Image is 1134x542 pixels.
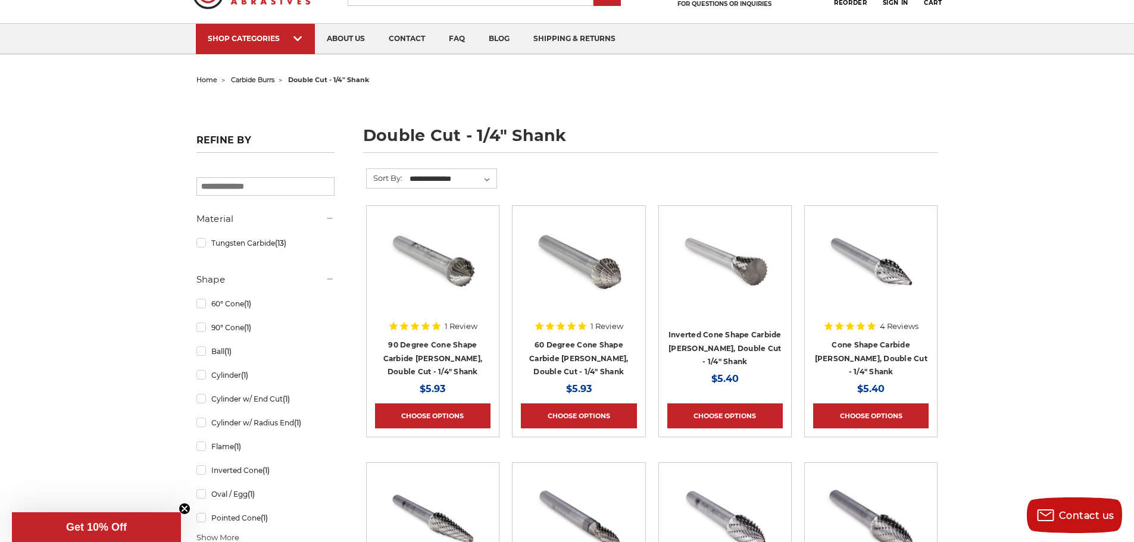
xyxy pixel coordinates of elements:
a: about us [315,24,377,54]
span: (1) [294,418,301,427]
a: Inverted Cone Shape Carbide [PERSON_NAME], Double Cut - 1/4" Shank [668,330,782,366]
a: SN-3 inverted cone shape carbide burr 1/4" shank [667,214,783,330]
span: 4 Reviews [880,322,919,330]
a: Choose Options [521,403,636,428]
div: SHOP CATEGORIES [208,34,303,43]
button: Close teaser [179,503,190,515]
select: Sort By: [408,170,496,188]
span: (1) [241,371,248,380]
img: SK-3 90 degree cone shape carbide burr 1/4" shank [385,214,480,309]
img: SM-4 pointed cone shape carbide burr 1/4" shank [823,214,919,309]
span: (1) [261,513,268,522]
a: Pointed Cone [196,507,335,528]
a: home [196,76,217,84]
button: Contact us [1027,497,1122,533]
a: Ball [196,341,335,362]
a: Cylinder w/ End Cut [196,389,335,409]
span: (13) [275,239,286,247]
a: Oval / Egg [196,484,335,505]
span: $5.40 [857,383,885,394]
span: $5.93 [566,383,592,394]
h5: Material [196,212,335,226]
a: faq [437,24,477,54]
a: Flame [196,436,335,457]
h5: Refine by [196,134,335,153]
a: Choose Options [813,403,929,428]
span: (1) [234,442,241,451]
a: contact [377,24,437,54]
span: 1 Review [445,322,477,330]
span: Get 10% Off [66,521,127,533]
a: 60 Degree Cone Shape Carbide [PERSON_NAME], Double Cut - 1/4" Shank [529,340,629,376]
a: Cylinder [196,365,335,386]
a: 90° Cone [196,317,335,338]
a: blog [477,24,521,54]
span: (1) [283,394,290,403]
a: Choose Options [667,403,783,428]
span: Contact us [1059,510,1114,521]
a: carbide burrs [231,76,274,84]
a: SJ-3 60 degree cone shape carbide burr 1/4" shank [521,214,636,330]
a: 90 Degree Cone Shape Carbide [PERSON_NAME], Double Cut - 1/4" Shank [383,340,483,376]
a: Inverted Cone [196,460,335,481]
a: shipping & returns [521,24,627,54]
a: 60° Cone [196,293,335,314]
span: $5.40 [711,373,739,384]
span: (1) [244,299,251,308]
a: SK-3 90 degree cone shape carbide burr 1/4" shank [375,214,491,330]
span: double cut - 1/4" shank [288,76,369,84]
span: (1) [263,466,270,475]
img: SJ-3 60 degree cone shape carbide burr 1/4" shank [531,214,626,309]
span: $5.93 [420,383,445,394]
a: Tungsten Carbide [196,233,335,253]
span: 1 Review [591,322,623,330]
a: Cone Shape Carbide [PERSON_NAME], Double Cut - 1/4" Shank [815,340,927,376]
h1: double cut - 1/4" shank [363,127,938,153]
a: Cylinder w/ Radius End [196,412,335,433]
a: SM-4 pointed cone shape carbide burr 1/4" shank [813,214,929,330]
a: Choose Options [375,403,491,428]
label: Sort By: [367,169,402,187]
span: (1) [244,323,251,332]
img: SN-3 inverted cone shape carbide burr 1/4" shank [677,214,773,309]
div: Get 10% OffClose teaser [12,512,181,542]
h5: Shape [196,272,335,287]
span: (1) [248,490,255,499]
span: (1) [224,347,232,356]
